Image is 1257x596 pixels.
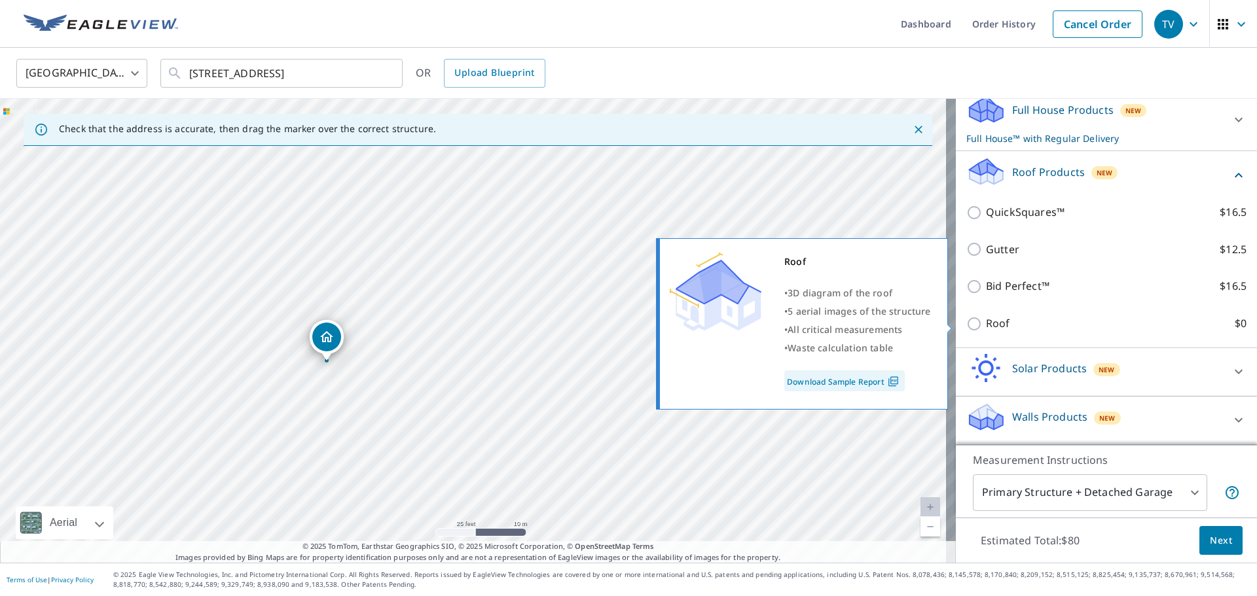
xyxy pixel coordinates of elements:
p: Bid Perfect™ [986,278,1049,294]
p: Roof Products [1012,164,1085,180]
a: Current Level 20, Zoom Out [920,517,940,536]
p: QuickSquares™ [986,204,1065,220]
span: All critical measurements [788,323,902,336]
div: Full House ProductsNewFull House™ with Regular Delivery [966,94,1247,145]
p: Walls Products [1012,409,1087,425]
a: OpenStreetMap [575,541,630,551]
p: $16.5 [1220,278,1247,294]
a: Privacy Policy [51,575,94,584]
span: 3D diagram of the roof [788,287,892,299]
span: New [1125,105,1142,116]
span: Upload Blueprint [454,65,534,81]
div: • [784,302,931,321]
p: © 2025 Eagle View Technologies, Inc. and Pictometry International Corp. All Rights Reserved. Repo... [113,570,1250,589]
a: Current Level 20, Zoom In Disabled [920,497,940,517]
p: Solar Products [1012,360,1087,376]
div: Roof ProductsNew [966,156,1247,194]
p: Measurement Instructions [973,452,1240,468]
a: Terms of Use [7,575,47,584]
a: Upload Blueprint [444,59,545,88]
div: OR [416,59,545,88]
div: • [784,284,931,302]
span: Your report will include the primary structure and a detached garage if one exists. [1224,485,1240,500]
div: Roof [784,253,931,271]
span: © 2025 TomTom, Earthstar Geographics SIO, © 2025 Microsoft Corporation, © [302,541,654,552]
button: Close [910,121,927,138]
a: Cancel Order [1053,10,1142,38]
div: Dropped pin, building 1, Residential property, 2408 Pacific Silver Dr Jacksonville, FL 32246 [310,320,344,360]
span: Next [1210,533,1232,549]
p: Estimated Total: $80 [970,526,1090,555]
span: New [1099,413,1116,423]
p: Gutter [986,241,1019,258]
div: • [784,339,931,357]
p: $12.5 [1220,241,1247,258]
p: Check that the address is accurate, then drag the marker over the correct structure. [59,123,436,135]
button: Next [1199,526,1243,555]
a: Download Sample Report [784,370,905,391]
p: $0 [1235,315,1247,332]
img: Premium [670,253,761,331]
p: $16.5 [1220,204,1247,220]
p: Full House Products [1012,102,1114,118]
img: Pdf Icon [884,376,902,387]
p: | [7,576,94,584]
input: Search by address or latitude-longitude [189,55,376,92]
div: Aerial [16,506,113,539]
div: Solar ProductsNew [966,353,1247,391]
div: Primary Structure + Detached Garage [973,474,1207,511]
div: TV [1154,10,1183,39]
a: Terms [632,541,654,551]
div: • [784,321,931,339]
span: New [1097,167,1113,178]
span: New [1099,364,1115,375]
span: 5 aerial images of the structure [788,305,930,317]
div: [GEOGRAPHIC_DATA] [16,55,147,92]
div: Aerial [46,506,81,539]
img: EV Logo [24,14,178,34]
p: Roof [986,315,1010,332]
p: Full House™ with Regular Delivery [966,131,1223,145]
div: Walls ProductsNew [966,402,1247,439]
span: Waste calculation table [788,342,893,354]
